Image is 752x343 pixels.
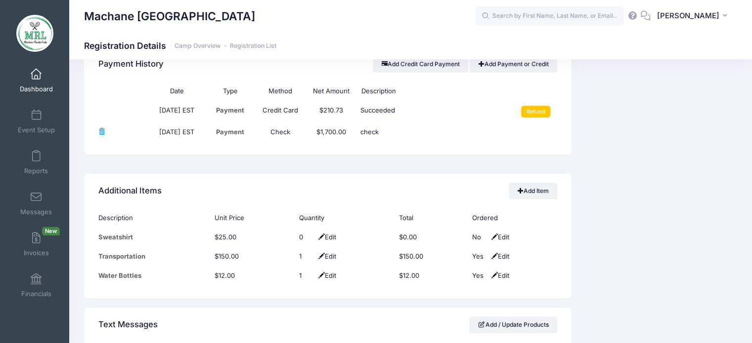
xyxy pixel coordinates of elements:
td: $12.00 [210,266,294,285]
span: Edit [488,252,509,260]
td: $12.00 [395,266,467,285]
h4: Payment History [98,50,164,78]
div: Yes [472,271,487,281]
a: Dashboard [13,63,60,98]
span: Edit [316,271,336,279]
td: Sweatshirt [98,228,210,247]
td: Water Bottles [98,266,210,285]
button: [PERSON_NAME] [651,5,737,28]
td: $25.00 [210,228,294,247]
span: Dashboard [20,85,53,93]
th: Method [255,81,305,101]
span: [PERSON_NAME] [657,10,719,21]
th: Date [149,81,206,101]
div: Click Pencil to edit... [299,252,314,262]
td: Check [255,122,305,142]
th: Quantity [294,208,395,228]
button: Add Credit Card Payment [373,56,468,73]
th: Type [205,81,255,101]
td: [DATE] EST [149,122,206,142]
td: $150.00 [395,247,467,266]
th: Unit Price [210,208,294,228]
input: Refund [521,106,550,117]
div: Yes [472,252,487,262]
td: Succeeded [356,101,507,122]
td: Transportation [98,247,210,266]
td: Payment [205,122,255,142]
th: Ordered [467,208,557,228]
td: $1,700.00 [306,122,357,142]
span: Event Setup [18,126,55,134]
div: No [472,232,487,242]
span: Messages [20,208,52,216]
span: Invoices [24,249,49,257]
td: [DATE] EST [149,101,206,122]
h4: Additional Items [98,177,162,205]
span: Edit [316,252,336,260]
td: $0.00 [395,228,467,247]
a: Financials [13,268,60,303]
a: Event Setup [13,104,60,139]
td: $210.73 [306,101,357,122]
td: Credit Card [255,101,305,122]
span: Edit [488,271,509,279]
span: Edit [488,233,509,241]
th: Total [395,208,467,228]
span: New [42,227,60,235]
a: InvoicesNew [13,227,60,262]
a: Camp Overview [175,42,221,50]
a: Add Payment or Credit [470,56,557,73]
div: Click Pencil to edit... [299,232,314,242]
a: Registration List [230,42,276,50]
th: Description [356,81,507,101]
img: Machane Racket Lake [16,15,53,52]
input: Search by First Name, Last Name, or Email... [476,6,624,26]
th: Net Amount [306,81,357,101]
span: Financials [21,290,51,298]
a: Reports [13,145,60,180]
th: Description [98,208,210,228]
h1: Machane [GEOGRAPHIC_DATA] [84,5,255,28]
div: Click Pencil to edit... [299,271,314,281]
h4: Text Messages [98,311,158,339]
span: Reports [24,167,48,175]
a: Messages [13,186,60,221]
td: check [356,122,507,142]
td: Payment [205,101,255,122]
span: Edit [316,233,336,241]
h1: Registration Details [84,40,276,51]
td: $150.00 [210,247,294,266]
a: Add / Update Products [469,316,557,333]
a: Add Item [509,183,557,199]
